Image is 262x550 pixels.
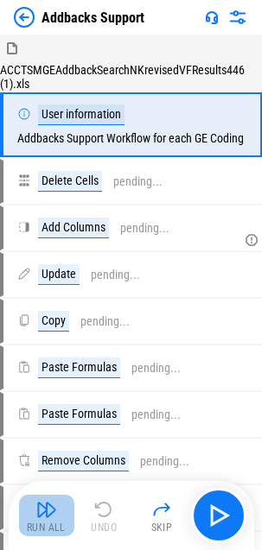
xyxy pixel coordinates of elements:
[131,408,181,421] div: pending...
[38,451,129,471] div: Remove Columns
[151,499,172,520] img: Skip
[205,10,219,24] img: Support
[134,495,189,536] button: Skip
[42,9,144,26] div: Addbacks Support
[38,104,125,125] div: User information
[17,104,244,145] div: Addbacks Support Workflow for each GE Coding
[27,522,66,533] div: Run All
[120,222,169,235] div: pending...
[227,7,248,28] img: Settings menu
[38,218,109,238] div: Add Columns
[38,171,102,192] div: Delete Cells
[38,357,120,378] div: Paste Formulas
[38,404,120,425] div: Paste Formulas
[151,522,173,533] div: Skip
[38,311,69,332] div: Copy
[205,502,233,529] img: Main button
[38,264,80,285] div: Update
[131,362,181,375] div: pending...
[245,233,259,247] svg: Adding a column to match the table structure of the Addbacks review file
[80,315,130,328] div: pending...
[36,499,57,520] img: Run All
[113,175,163,188] div: pending...
[140,455,189,468] div: pending...
[91,269,140,281] div: pending...
[14,7,35,28] img: Back
[19,495,74,536] button: Run All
